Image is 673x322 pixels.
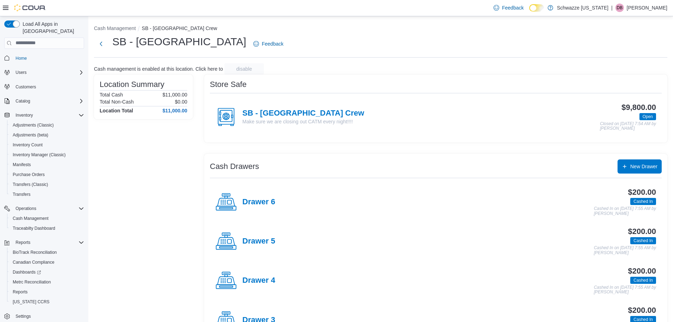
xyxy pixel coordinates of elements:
button: New Drawer [618,159,662,174]
span: Inventory Count [13,142,43,148]
h1: SB - [GEOGRAPHIC_DATA] [112,35,246,49]
span: Adjustments (Classic) [10,121,84,129]
a: Customers [13,83,39,91]
button: Cash Management [7,213,87,223]
span: Inventory [13,111,84,119]
span: Catalog [13,97,84,105]
button: Adjustments (Classic) [7,120,87,130]
h4: Location Total [100,108,133,113]
button: BioTrack Reconciliation [7,247,87,257]
span: Transfers (Classic) [10,180,84,189]
span: Cashed In [633,238,653,244]
button: Customers [1,82,87,92]
span: Reports [13,238,84,247]
span: Cashed In [630,277,656,284]
button: Traceabilty Dashboard [7,223,87,233]
a: Feedback [250,37,286,51]
a: Adjustments (Classic) [10,121,57,129]
p: | [611,4,613,12]
span: Transfers (Classic) [13,182,48,187]
span: Operations [16,206,36,211]
span: Traceabilty Dashboard [10,224,84,233]
span: Reports [10,288,84,296]
a: Purchase Orders [10,170,48,179]
span: Open [639,113,656,120]
a: Manifests [10,160,34,169]
button: Inventory Count [7,140,87,150]
a: Home [13,54,30,63]
button: Inventory Manager (Classic) [7,150,87,160]
span: BioTrack Reconciliation [10,248,84,257]
span: Traceabilty Dashboard [13,226,55,231]
span: Cash Management [10,214,84,223]
span: Cashed In [633,198,653,205]
a: Transfers (Classic) [10,180,51,189]
h4: Drawer 4 [242,276,275,285]
span: Transfers [13,192,30,197]
span: Feedback [502,4,524,11]
button: Operations [1,204,87,213]
span: Cashed In [630,198,656,205]
span: Load All Apps in [GEOGRAPHIC_DATA] [20,21,84,35]
span: disable [236,65,252,72]
a: Cash Management [10,214,51,223]
span: Feedback [262,40,283,47]
span: Customers [13,82,84,91]
span: Adjustments (beta) [10,131,84,139]
nav: An example of EuiBreadcrumbs [94,25,667,33]
h3: $200.00 [628,188,656,197]
a: Transfers [10,190,33,199]
p: Cashed In on [DATE] 7:55 AM by [PERSON_NAME] [594,206,656,216]
span: Adjustments (Classic) [13,122,54,128]
h3: Cash Drawers [210,162,259,171]
p: Schwazze [US_STATE] [557,4,608,12]
span: Dashboards [13,269,41,275]
h4: $11,000.00 [163,108,187,113]
a: Settings [13,312,34,321]
span: Inventory Manager (Classic) [10,151,84,159]
button: Canadian Compliance [7,257,87,267]
button: Adjustments (beta) [7,130,87,140]
input: Dark Mode [529,4,544,12]
button: Purchase Orders [7,170,87,180]
a: Inventory Count [10,141,46,149]
span: Settings [13,312,84,321]
p: Cash management is enabled at this location. Click here to [94,66,223,72]
span: Purchase Orders [13,172,45,177]
span: Users [16,70,26,75]
h6: Total Non-Cash [100,99,134,105]
span: Inventory Manager (Classic) [13,152,66,158]
button: Users [13,68,29,77]
img: Cova [14,4,46,11]
span: BioTrack Reconciliation [13,250,57,255]
button: SB - [GEOGRAPHIC_DATA] Crew [142,25,217,31]
h4: Drawer 6 [242,198,275,207]
h4: SB - [GEOGRAPHIC_DATA] Crew [242,109,364,118]
h3: $9,800.00 [621,103,656,112]
span: Manifests [13,162,31,168]
span: Manifests [10,160,84,169]
button: Inventory [1,110,87,120]
span: Customers [16,84,36,90]
span: Transfers [10,190,84,199]
span: Canadian Compliance [13,259,54,265]
h3: $200.00 [628,227,656,236]
div: Duncan Boggess [615,4,624,12]
h3: $200.00 [628,267,656,275]
h3: Store Safe [210,80,247,89]
p: $0.00 [175,99,187,105]
span: New Drawer [630,163,657,170]
a: Metrc Reconciliation [10,278,54,286]
button: Manifests [7,160,87,170]
p: Cashed In on [DATE] 7:55 AM by [PERSON_NAME] [594,246,656,255]
span: Purchase Orders [10,170,84,179]
button: Transfers [7,189,87,199]
span: Open [643,113,653,120]
span: Inventory [16,112,33,118]
span: Canadian Compliance [10,258,84,267]
span: Reports [16,240,30,245]
p: $11,000.00 [163,92,187,98]
button: Home [1,53,87,63]
h4: Drawer 5 [242,237,275,246]
button: Metrc Reconciliation [7,277,87,287]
